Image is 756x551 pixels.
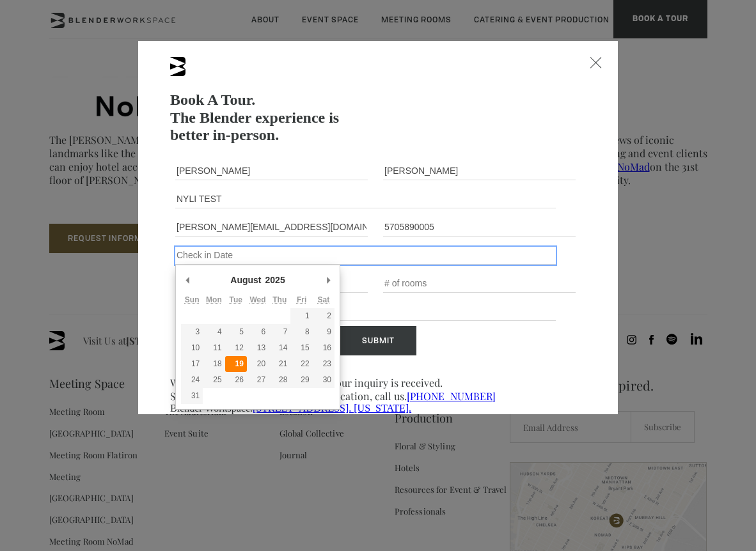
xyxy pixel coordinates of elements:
[203,356,224,372] button: 18
[290,372,312,388] button: 29
[253,403,411,414] a: [STREET_ADDRESS]. [US_STATE].
[181,356,203,372] button: 17
[170,376,586,389] p: We typically respond the same day your inquiry is received.
[383,219,576,237] input: Phone Number
[170,389,586,403] p: Should you require immediate gratification, call us.
[313,308,335,324] button: 2
[181,372,203,388] button: 24
[225,356,247,372] button: 19
[264,270,287,290] div: 2025
[181,324,203,340] button: 3
[247,372,269,388] button: 27
[297,295,306,304] abbr: Friday
[203,324,224,340] button: 4
[313,356,335,372] button: 23
[175,303,556,321] input: Hotel preference
[313,340,335,356] button: 16
[313,324,335,340] button: 9
[175,219,368,237] input: Email Address *
[407,389,496,403] a: [PHONE_NUMBER]
[181,340,203,356] button: 10
[269,340,290,356] button: 14
[170,91,586,144] h2: Book A Tour. The Blender experience is
[269,372,290,388] button: 28
[181,388,203,404] button: 31
[383,275,576,293] input: # of rooms
[322,270,335,290] button: Next Month
[225,324,247,340] button: 5
[229,295,242,304] abbr: Tuesday
[313,372,335,388] button: 30
[272,295,287,304] abbr: Thursday
[290,308,312,324] button: 1
[247,324,269,340] button: 6
[225,372,247,388] button: 26
[185,295,200,304] abbr: Sunday
[203,340,224,356] button: 11
[269,356,290,372] button: 21
[590,57,602,68] div: Close form
[290,340,312,356] button: 15
[269,324,290,340] button: 7
[203,372,224,388] button: 25
[247,356,269,372] button: 20
[383,162,576,180] input: Last Name
[249,295,265,304] abbr: Wednesday
[206,295,222,304] abbr: Monday
[175,190,556,208] input: Company Name
[175,162,368,180] input: First Name
[175,247,556,265] input: Check in Date
[170,403,586,414] div: Blender Workspace.
[290,356,312,372] button: 22
[225,340,247,356] button: 12
[181,270,194,290] button: Previous Month
[228,270,263,290] div: August
[340,326,416,355] input: Submit
[170,127,279,143] span: better in-person.
[290,324,312,340] button: 8
[247,340,269,356] button: 13
[318,295,330,304] abbr: Saturday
